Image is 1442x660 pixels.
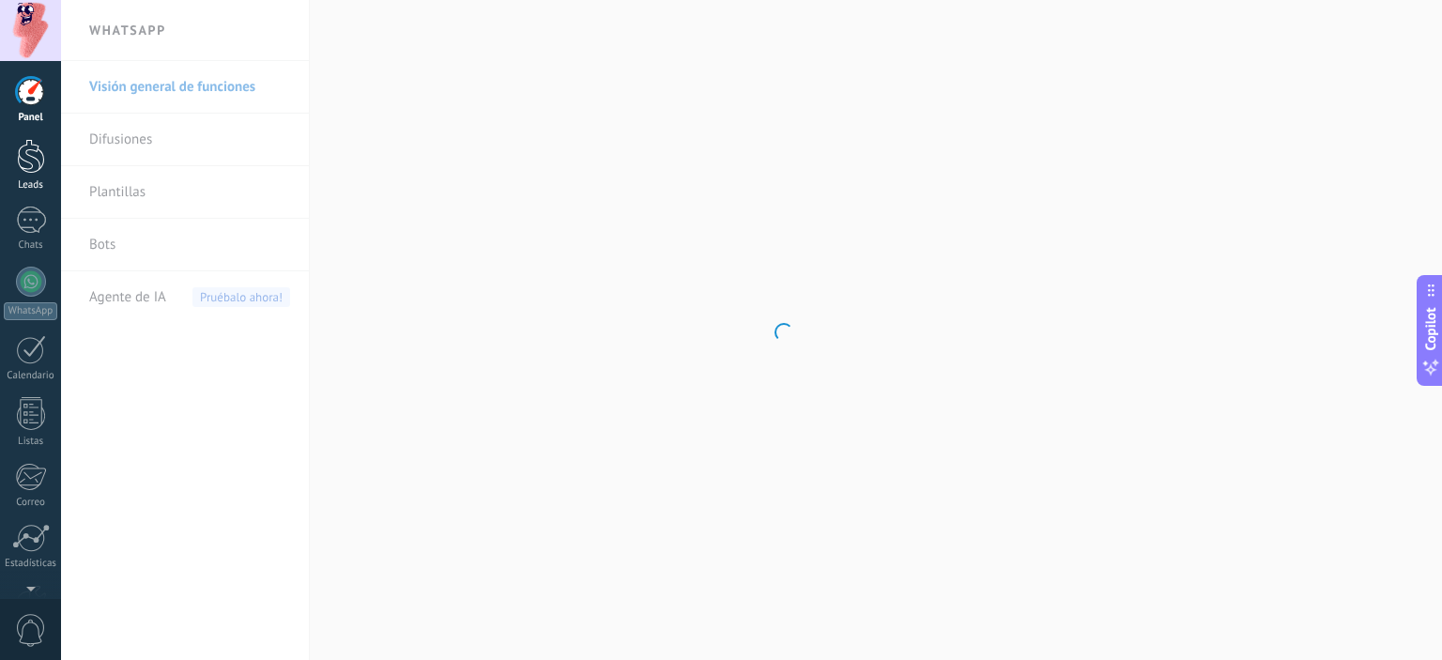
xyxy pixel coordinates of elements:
[4,179,58,192] div: Leads
[4,112,58,124] div: Panel
[4,558,58,570] div: Estadísticas
[4,302,57,320] div: WhatsApp
[4,370,58,382] div: Calendario
[4,239,58,252] div: Chats
[1421,307,1440,350] span: Copilot
[4,436,58,448] div: Listas
[4,497,58,509] div: Correo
